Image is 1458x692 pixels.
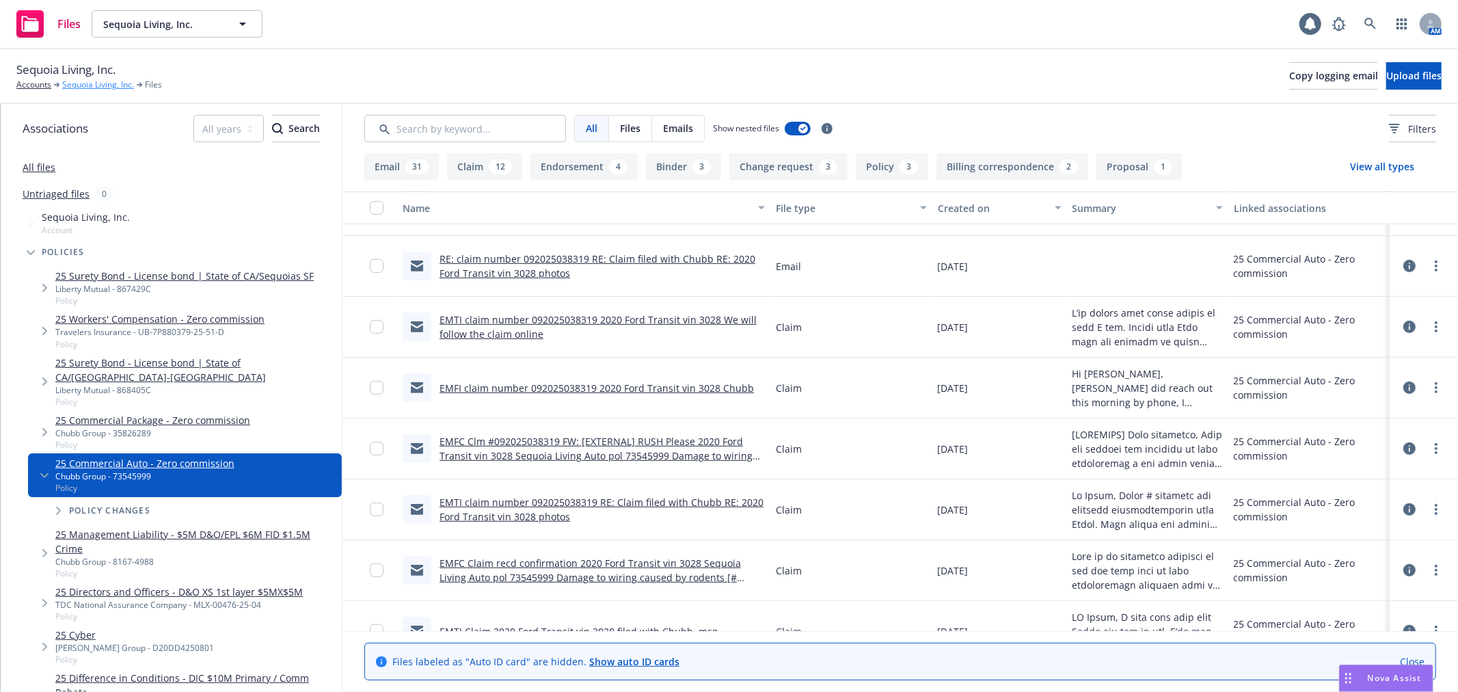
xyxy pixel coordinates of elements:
a: more [1428,258,1444,274]
a: EMTI claim number 092025038319 2020 Ford Transit vin 3028 We will follow the claim online [440,313,757,341]
div: 25 Commercial Auto - Zero commission [1234,373,1384,402]
button: Claim [447,153,522,181]
button: Endorsement [530,153,638,181]
span: Lo Ipsum, Dolor # sitametc adi elitsedd eiusmodtemporin utla Etdol. Magn aliqua eni admini veni q... [1072,488,1223,531]
span: L’ip dolors amet conse adipis el sedd E tem. Incidi utla Etdo magn ali enimadm ve quisn exerci. U... [1072,306,1223,349]
div: 0 [95,186,113,202]
span: [DATE] [938,259,969,274]
a: EMFC Claim recd confirmation 2020 Ford Transit vin 3028 Sequoia Living Auto pol 73545999 Damage t... [440,557,741,598]
span: [DATE] [938,442,969,456]
div: File type [776,201,911,215]
a: more [1428,623,1444,639]
div: Drag to move [1340,665,1357,691]
a: Accounts [16,79,51,91]
span: Emails [663,121,693,135]
input: Toggle Row Selected [370,563,383,577]
button: Email [364,153,439,181]
span: Claim [776,381,802,395]
button: View all types [1328,153,1436,181]
span: [DATE] [938,320,969,334]
div: Summary [1072,201,1208,215]
div: 25 Commercial Auto - Zero commission [1234,252,1384,280]
span: Claim [776,503,802,517]
a: Files [11,5,86,43]
div: Linked associations [1234,201,1384,215]
div: Search [272,116,320,142]
a: Untriaged files [23,187,90,201]
a: Show auto ID cards [589,655,679,668]
button: Upload files [1386,62,1442,90]
a: more [1428,562,1444,578]
a: EMTI Claim 2020 Ford Transit vin 3028 filed with Chubb .msg [440,625,718,638]
span: [LOREMIPS] Dolo sitametco, Adip eli seddoei tem incididu ut labo etdoloremag a eni admin venia qu... [1072,427,1223,470]
div: 12 [489,159,512,174]
span: Sequoia Living, Inc. [103,17,221,31]
span: [DATE] [938,624,969,639]
a: Switch app [1388,10,1416,38]
div: [PERSON_NAME] Group - D20DD4250801 [55,642,214,654]
span: Policy [55,568,336,579]
span: Sequoia Living, Inc. [42,210,130,224]
svg: Search [272,123,283,134]
div: Name [403,201,750,215]
span: [DATE] [938,563,969,578]
button: Name [397,191,770,224]
span: Files [145,79,162,91]
div: 3 [692,159,711,174]
div: Created on [938,201,1047,215]
span: Policy changes [69,507,150,515]
button: Billing correspondence [936,153,1088,181]
span: Email [776,259,801,274]
span: Claim [776,624,802,639]
button: Sequoia Living, Inc. [92,10,262,38]
a: more [1428,319,1444,335]
button: Filters [1389,115,1436,142]
div: Chubb Group - 8167-4988 [55,556,336,568]
a: EMTI claim number 092025038319 RE: Claim filed with Chubb RE: 2020 Ford Transit vin 3028 photos [440,496,764,523]
span: Claim [776,320,802,334]
a: All files [23,161,55,174]
span: Lore ip do sitametco adipisci el sed doe temp inci ut labo etdoloremagn aliquaen admi v-quis. Nos... [1072,549,1223,592]
span: Nova Assist [1368,672,1422,684]
span: Show nested files [713,122,779,134]
div: Chubb Group - 73545999 [55,470,234,482]
span: Files labeled as "Auto ID card" are hidden. [392,654,679,669]
button: Summary [1067,191,1228,224]
button: Binder [646,153,721,181]
div: 4 [609,159,627,174]
div: 25 Commercial Auto - Zero commission [1234,434,1384,463]
div: Liberty Mutual - 868405C [55,384,336,396]
a: 25 Commercial Auto - Zero commission [55,456,234,470]
a: 25 Workers' Compensation - Zero commission [55,312,265,326]
input: Toggle Row Selected [370,381,383,395]
input: Toggle Row Selected [370,624,383,638]
span: Policy [55,295,314,306]
span: Policy [55,654,214,665]
a: Search [1357,10,1384,38]
span: [DATE] [938,503,969,517]
span: Hi [PERSON_NAME], [PERSON_NAME] did reach out this morning by phone, I answered their questions a... [1072,367,1223,410]
span: [DATE] [938,381,969,395]
div: 31 [405,159,429,174]
div: 3 [819,159,837,174]
a: 25 Surety Bond - License bond | State of CA/Sequoias SF [55,269,314,283]
button: Policy [856,153,928,181]
span: Sequoia Living, Inc. [16,61,116,79]
span: Policy [55,338,265,350]
button: Created on [932,191,1067,224]
span: Files [620,121,640,135]
span: Claim [776,442,802,456]
span: All [586,121,597,135]
a: EMFI claim number 092025038319 2020 Ford Transit vin 3028 Chubb [440,382,754,395]
div: Travelers Insurance - UB-7P880379-25-51-D [55,326,265,338]
div: Chubb Group - 35826289 [55,427,250,439]
a: 25 Cyber [55,628,214,642]
input: Toggle Row Selected [370,442,383,455]
span: Filters [1389,122,1436,136]
span: Associations [23,120,88,137]
input: Toggle Row Selected [370,320,383,334]
button: Nova Assist [1339,665,1433,692]
span: Copy logging email [1289,69,1378,82]
div: 2 [1059,159,1078,174]
button: Change request [729,153,848,181]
